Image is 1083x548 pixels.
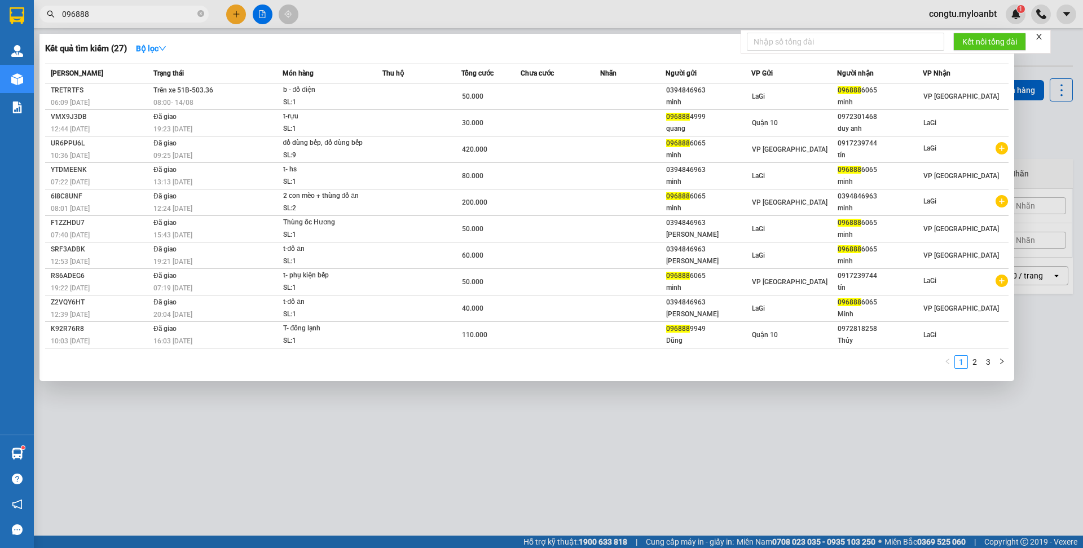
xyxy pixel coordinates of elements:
span: 096888 [666,113,690,121]
span: LaGi [752,304,765,312]
span: left [944,358,951,365]
img: warehouse-icon [11,448,23,459]
span: message [12,524,23,535]
div: TRETRTFS [51,85,150,96]
span: Tổng cước [461,69,494,77]
span: Trạng thái [153,69,184,77]
span: search [47,10,55,18]
span: notification [12,499,23,510]
span: 10:03 [DATE] [51,337,90,345]
span: 40.000 [462,304,483,312]
span: 50.000 [462,92,483,100]
span: 12:39 [DATE] [51,311,90,319]
div: SRF3ADBK [51,244,150,255]
a: 2 [968,356,981,368]
div: Thùng ốc Hương [283,216,368,229]
span: 33 Bác Ái, P Phước Hội, TX Lagi [5,39,53,72]
div: SL: 9 [283,149,368,162]
div: b - đồ điện [283,84,368,96]
span: 08:00 - 14/08 [153,99,193,107]
span: VP [GEOGRAPHIC_DATA] [752,198,827,206]
span: right [998,358,1005,365]
div: UR6PPU6L [51,138,150,149]
span: Kết nối tổng đài [962,36,1017,48]
li: 3 [981,355,995,369]
div: minh [838,96,922,108]
span: 30.000 [462,119,483,127]
button: Kết nối tổng đài [953,33,1026,51]
div: SL: 1 [283,308,368,321]
span: Đã giao [153,166,177,174]
span: Đã giao [153,219,177,227]
div: minh [666,176,751,188]
span: LaGi [923,331,936,339]
div: tín [838,282,922,294]
button: right [995,355,1009,369]
span: VP [GEOGRAPHIC_DATA] [752,278,827,286]
div: SL: 2 [283,202,368,215]
div: minh [666,202,751,214]
span: Người nhận [837,69,874,77]
span: LaGi [752,225,765,233]
span: 096888 [838,245,861,253]
span: LaGi [923,197,936,205]
div: F1ZZHDU7 [51,217,150,229]
span: Chưa cước [521,69,554,77]
span: 096888 [666,325,690,333]
span: [PERSON_NAME] [51,69,103,77]
strong: Nhà xe Mỹ Loan [5,5,56,36]
div: 0917239744 [838,270,922,282]
span: question-circle [12,474,23,484]
span: Món hàng [283,69,314,77]
div: K92R76R8 [51,323,150,335]
div: duy anh [838,123,922,135]
span: VP [GEOGRAPHIC_DATA] [923,251,999,259]
span: Đã giao [153,298,177,306]
div: RS6ADEG6 [51,270,150,282]
div: VMX9J3DB [51,111,150,123]
div: 6065 [838,85,922,96]
span: Thu hộ [382,69,404,77]
img: solution-icon [11,101,23,113]
div: 6065 [838,217,922,229]
span: VP [GEOGRAPHIC_DATA] [923,304,999,312]
span: LaGi [923,144,936,152]
sup: 1 [21,446,25,449]
div: SL: 1 [283,176,368,188]
h3: Kết quả tìm kiếm ( 27 ) [45,43,127,55]
div: 6065 [838,244,922,255]
span: YMLSRB9Y [87,20,140,32]
span: Đã giao [153,272,177,280]
span: Đã giao [153,113,177,121]
button: left [941,355,954,369]
span: LaGi [752,92,765,100]
div: quang [666,123,751,135]
span: close-circle [197,9,204,20]
span: 60.000 [462,251,483,259]
div: 0394846963 [666,217,751,229]
div: SL: 1 [283,255,368,268]
span: VP Gửi [751,69,773,77]
div: 6065 [838,164,922,176]
span: 12:44 [DATE] [51,125,90,133]
span: 096888 [838,219,861,227]
div: 2 con mèo + thùng đồ ăn [283,190,368,202]
span: close-circle [197,10,204,17]
span: 07:19 [DATE] [153,284,192,292]
span: 096888 [838,86,861,94]
input: Tìm tên, số ĐT hoặc mã đơn [62,8,195,20]
a: 1 [955,356,967,368]
li: 2 [968,355,981,369]
div: T- đông lạnh [283,322,368,335]
li: Next Page [995,355,1009,369]
span: 19:21 [DATE] [153,258,192,266]
div: minh [838,176,922,188]
div: minh [838,255,922,267]
span: VP Nhận [923,69,950,77]
div: t-đồ ăn [283,296,368,308]
span: VP [GEOGRAPHIC_DATA] [752,145,827,153]
span: Người gửi [666,69,697,77]
span: Quận 10 [752,119,778,127]
span: 110.000 [462,331,487,339]
span: 20:04 [DATE] [153,311,192,319]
